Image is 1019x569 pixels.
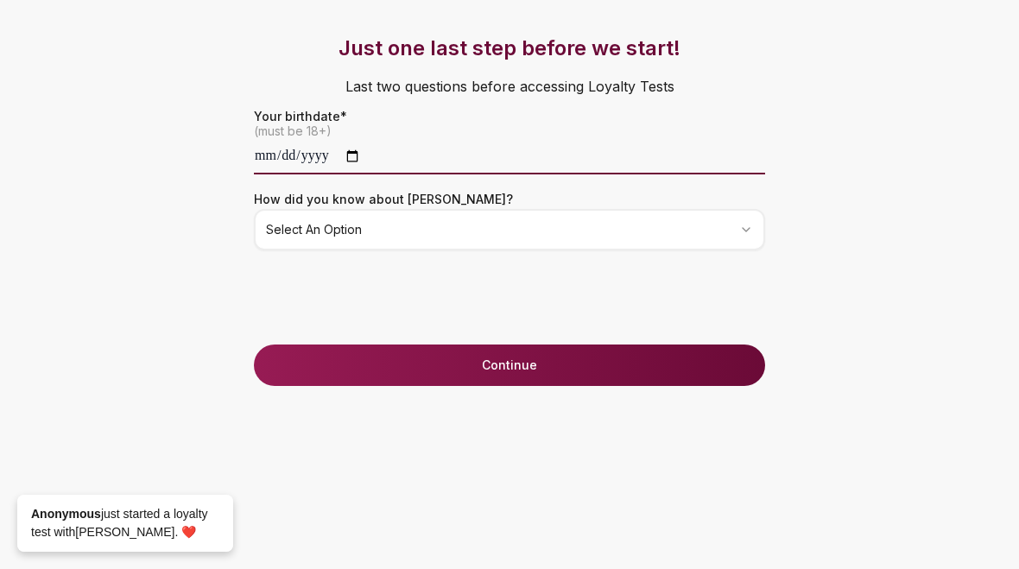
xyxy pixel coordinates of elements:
button: Continue [254,345,765,386]
label: How did you know about [PERSON_NAME]? [254,192,513,206]
span: (must be 18+) [254,123,765,140]
label: Your birthdate* [254,111,765,123]
h3: Just one last step before we start! [219,35,800,62]
p: Last two questions before accessing Loyalty Tests [219,62,800,111]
